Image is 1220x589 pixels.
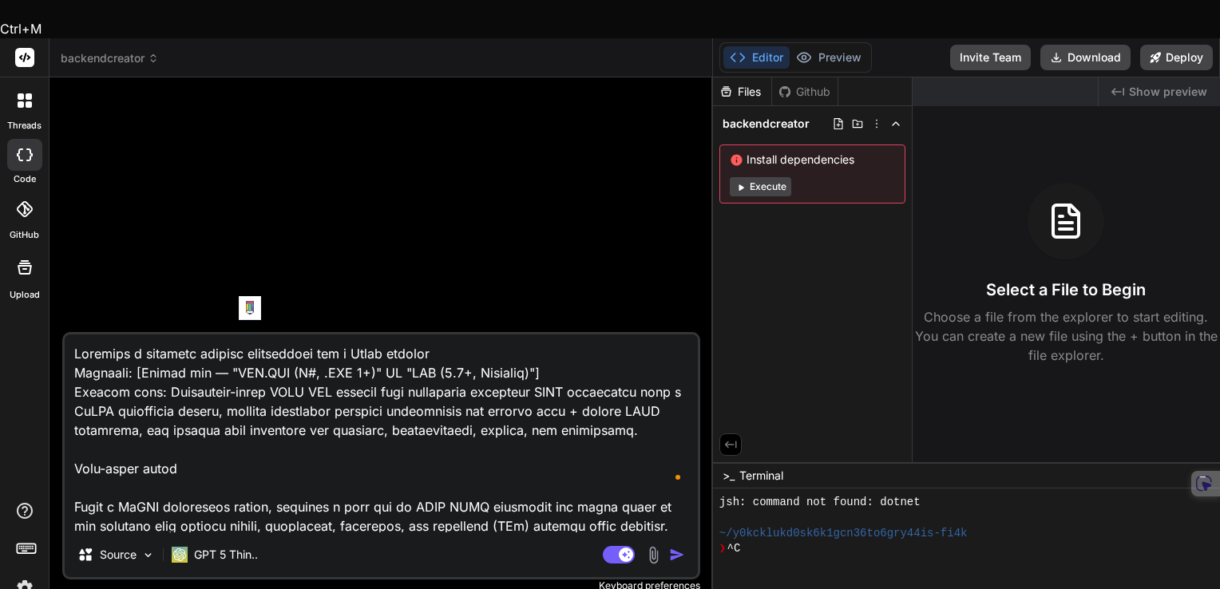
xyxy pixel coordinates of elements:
[10,228,39,242] label: GitHub
[172,547,188,563] img: GPT 5 Thinking Medium
[7,119,42,132] label: threads
[913,307,1220,365] p: Choose a file from the explorer to start editing. You can create a new file using the + button in...
[730,177,791,196] button: Execute
[719,526,968,541] span: ~/y0kcklukd0sk6k1gcn36to6gry44is-fi4k
[719,541,727,556] span: ❯
[723,116,810,132] span: backendcreator
[772,84,838,100] div: Github
[141,548,155,562] img: Pick Models
[1129,84,1207,100] span: Show preview
[65,334,698,532] textarea: Loremips d sitametc adipisc elitseddoei tem i Utlab etdolor Magnaali: [Enimad min — "VEN.QUI (N#,...
[194,547,258,563] p: GPT 5 Thin..
[727,541,741,556] span: ^C
[644,546,663,564] img: attachment
[723,46,790,69] button: Editor
[713,84,771,100] div: Files
[14,172,36,186] label: code
[10,288,40,302] label: Upload
[1140,45,1213,70] button: Deploy
[950,45,1031,70] button: Invite Team
[986,279,1146,301] h3: Select a File to Begin
[730,152,895,168] span: Install dependencies
[100,547,137,563] p: Source
[1040,45,1131,70] button: Download
[1198,468,1207,484] span: −
[669,547,685,563] img: icon
[719,495,921,510] span: jsh: command not found: dotnet
[790,46,868,69] button: Preview
[723,468,735,484] span: >_
[739,468,783,484] span: Terminal
[61,50,159,66] span: backendcreator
